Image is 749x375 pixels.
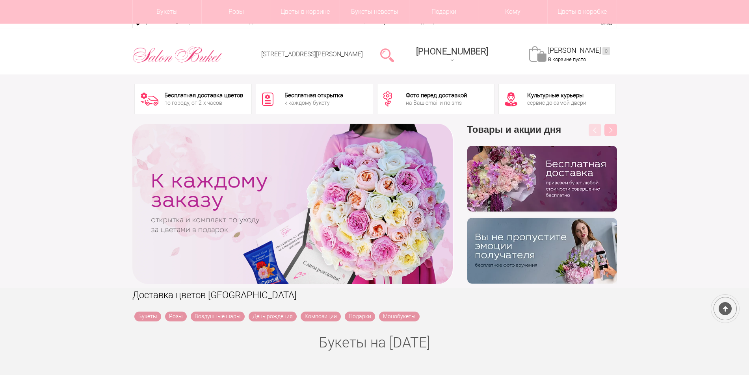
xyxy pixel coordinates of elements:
div: по городу, от 2-х часов [164,100,243,106]
a: Букеты [134,312,161,321]
img: v9wy31nijnvkfycrkduev4dhgt9psb7e.png.webp [467,218,617,284]
img: hpaj04joss48rwypv6hbykmvk1dj7zyr.png.webp [467,146,617,212]
div: сервис до самой двери [527,100,586,106]
a: Букеты на [DATE] [319,334,430,351]
div: Бесплатная доставка цветов [164,93,243,98]
a: Розы [165,312,187,321]
span: [PHONE_NUMBER] [416,46,488,56]
div: к каждому букету [284,100,343,106]
div: Культурные курьеры [527,93,586,98]
img: Цветы Нижний Новгород [132,45,223,65]
div: на Ваш email и по sms [406,100,467,106]
a: Монобукеты [379,312,420,321]
h1: Доставка цветов [GEOGRAPHIC_DATA] [132,288,617,302]
a: Подарки [345,312,375,321]
a: Воздушные шары [191,312,245,321]
a: Композиции [301,312,341,321]
a: [STREET_ADDRESS][PERSON_NAME] [261,50,363,58]
h3: Товары и акции дня [467,124,617,146]
div: Бесплатная открытка [284,93,343,98]
a: День рождения [249,312,297,321]
ins: 0 [602,47,610,55]
button: Next [604,124,617,136]
span: В корзине пусто [548,56,586,62]
a: [PHONE_NUMBER] [411,44,493,66]
a: [PERSON_NAME] [548,46,610,55]
div: Фото перед доставкой [406,93,467,98]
